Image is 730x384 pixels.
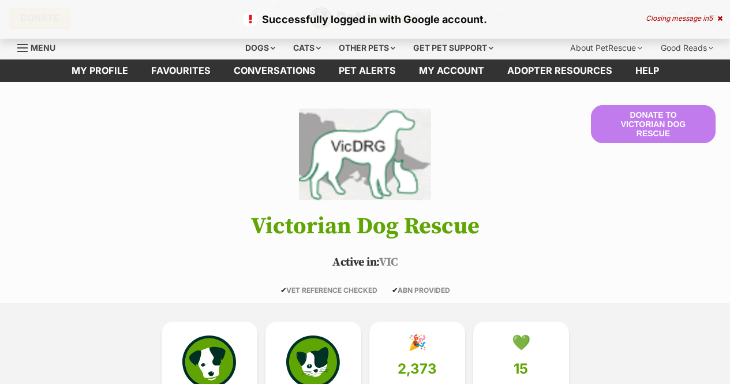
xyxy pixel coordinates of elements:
[31,43,55,53] span: Menu
[60,59,140,82] a: My profile
[140,59,222,82] a: Favourites
[332,255,379,270] span: Active in:
[280,286,286,294] icon: ✔
[327,59,407,82] a: Pet alerts
[407,59,496,82] a: My account
[624,59,671,82] a: Help
[222,59,327,82] a: conversations
[331,36,403,59] div: Other pets
[562,36,650,59] div: About PetRescue
[17,36,63,57] a: Menu
[299,105,430,203] img: Victorian Dog Rescue
[398,361,437,377] span: 2,373
[285,36,329,59] div: Cats
[653,36,721,59] div: Good Reads
[514,361,528,377] span: 15
[405,36,501,59] div: Get pet support
[408,334,426,351] div: 🎉
[392,286,450,294] span: ABN PROVIDED
[496,59,624,82] a: Adopter resources
[392,286,398,294] icon: ✔
[237,36,283,59] div: Dogs
[591,105,716,143] button: Donate to Victorian Dog Rescue
[280,286,377,294] span: VET REFERENCE CHECKED
[512,334,530,351] div: 💚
